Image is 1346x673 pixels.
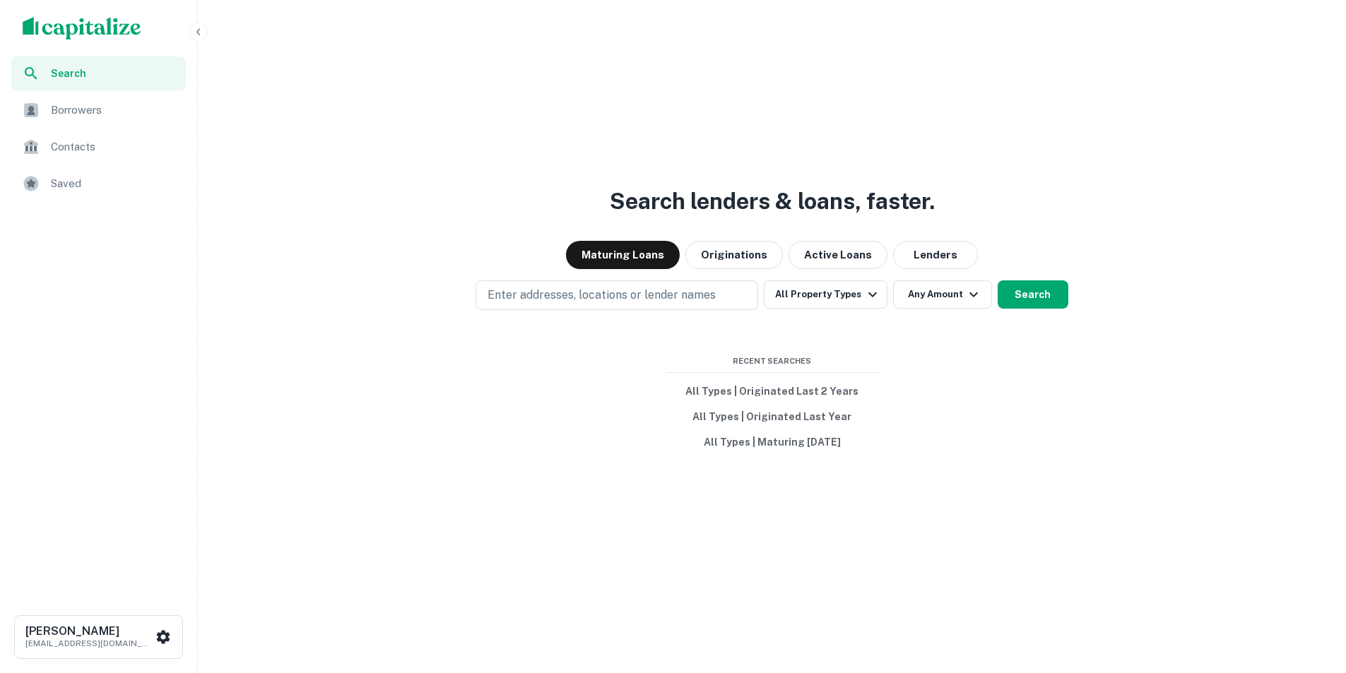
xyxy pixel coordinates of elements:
[51,102,177,119] span: Borrowers
[666,355,878,367] span: Recent Searches
[685,241,783,269] button: Originations
[610,184,935,218] h3: Search lenders & loans, faster.
[764,280,887,309] button: All Property Types
[666,379,878,404] button: All Types | Originated Last 2 Years
[998,280,1068,309] button: Search
[51,138,177,155] span: Contacts
[666,429,878,455] button: All Types | Maturing [DATE]
[11,56,186,90] a: Search
[11,167,186,201] a: Saved
[566,241,680,269] button: Maturing Loans
[51,66,177,81] span: Search
[893,280,992,309] button: Any Amount
[789,241,887,269] button: Active Loans
[51,175,177,192] span: Saved
[25,637,153,650] p: [EMAIL_ADDRESS][DOMAIN_NAME]
[893,241,978,269] button: Lenders
[666,404,878,429] button: All Types | Originated Last Year
[476,280,758,310] button: Enter addresses, locations or lender names
[23,17,141,40] img: capitalize-logo.png
[25,626,153,637] h6: [PERSON_NAME]
[11,130,186,164] a: Contacts
[488,287,716,304] p: Enter addresses, locations or lender names
[14,615,183,659] button: [PERSON_NAME][EMAIL_ADDRESS][DOMAIN_NAME]
[11,93,186,127] a: Borrowers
